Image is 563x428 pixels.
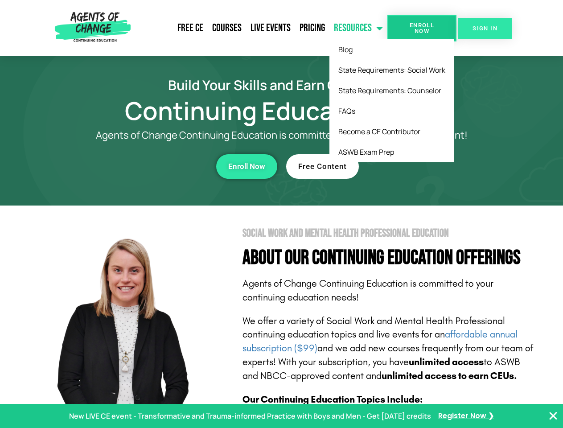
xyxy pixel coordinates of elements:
nav: Menu [134,17,387,39]
b: Our Continuing Education Topics Include: [242,394,423,405]
p: New LIVE CE event - Transformative and Trauma-informed Practice with Boys and Men - Get [DATE] cr... [69,410,431,423]
h2: Build Your Skills and Earn CE Credits [28,78,536,91]
a: Resources [329,17,387,39]
p: Agents of Change Continuing Education is committed to your career development! [63,130,500,141]
a: Free Content [286,154,359,179]
a: SIGN IN [458,18,512,39]
span: Enroll Now [402,22,442,34]
h2: Social Work and Mental Health Professional Education [242,228,536,239]
a: Blog [329,39,454,60]
a: ASWB Exam Prep [329,142,454,162]
a: Courses [208,17,246,39]
a: State Requirements: Social Work [329,60,454,80]
button: Close Banner [548,411,559,421]
a: Enroll Now [216,154,277,179]
span: Agents of Change Continuing Education is committed to your continuing education needs! [242,278,493,303]
a: Become a CE Contributor [329,121,454,142]
a: FAQs [329,101,454,121]
h1: Continuing Education (CE) [28,100,536,121]
p: We offer a variety of Social Work and Mental Health Professional continuing education topics and ... [242,314,536,383]
span: Enroll Now [228,163,265,170]
h4: About Our Continuing Education Offerings [242,248,536,268]
a: Live Events [246,17,295,39]
a: State Requirements: Counselor [329,80,454,101]
b: unlimited access [409,356,484,368]
a: Free CE [173,17,208,39]
a: Register Now ❯ [438,410,494,423]
span: SIGN IN [473,25,497,31]
a: Pricing [295,17,329,39]
b: unlimited access to earn CEUs. [382,370,517,382]
span: Free Content [298,163,347,170]
ul: Resources [329,39,454,162]
a: Enroll Now [387,15,456,41]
